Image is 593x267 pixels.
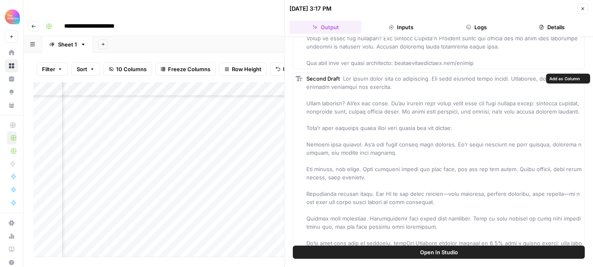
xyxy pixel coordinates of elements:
a: Usage [5,230,18,243]
button: Details [516,21,588,34]
button: Sort [71,63,100,76]
button: Add as Column [546,74,590,84]
div: [DATE] 3:17 PM [289,5,332,13]
a: Opportunities [5,86,18,99]
span: Open In Studio [420,248,458,256]
button: Freeze Columns [155,63,216,76]
button: 10 Columns [103,63,152,76]
img: Alliance Logo [5,9,20,24]
span: 10 Columns [116,65,147,73]
a: Settings [5,216,18,230]
button: Workspace: Alliance [5,7,18,27]
span: Add as Column [549,75,580,82]
div: Sheet 1 [58,40,77,49]
a: Home [5,46,18,59]
span: Freeze Columns [168,65,210,73]
a: Your Data [5,99,18,112]
span: Sort [77,65,87,73]
span: Filter [42,65,55,73]
button: Inputs [365,21,437,34]
a: Insights [5,72,18,86]
button: Filter [37,63,68,76]
span: Second Draft [306,75,340,82]
button: Row Height [219,63,267,76]
button: Output [289,21,362,34]
a: Browse [5,59,18,72]
button: Undo [270,63,302,76]
a: Sheet 1 [42,36,93,53]
a: Learning Hub [5,243,18,256]
button: Open In Studio [293,246,585,259]
button: Logs [441,21,513,34]
span: Row Height [232,65,261,73]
